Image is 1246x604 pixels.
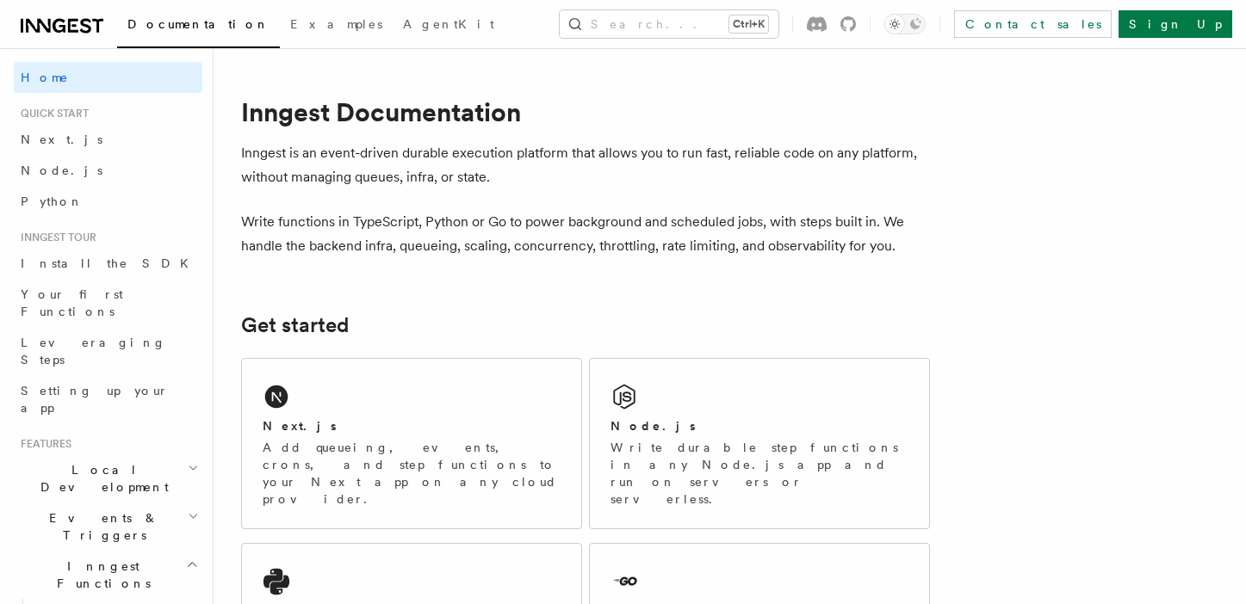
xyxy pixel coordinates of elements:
[14,155,202,186] a: Node.js
[14,327,202,375] a: Leveraging Steps
[14,375,202,423] a: Setting up your app
[14,502,202,551] button: Events & Triggers
[241,210,930,258] p: Write functions in TypeScript, Python or Go to power background and scheduled jobs, with steps bu...
[263,439,561,508] p: Add queueing, events, crons, and step functions to your Next app on any cloud provider.
[21,69,69,86] span: Home
[241,141,930,189] p: Inngest is an event-driven durable execution platform that allows you to run fast, reliable code ...
[241,358,582,529] a: Next.jsAdd queueing, events, crons, and step functions to your Next app on any cloud provider.
[241,96,930,127] h1: Inngest Documentation
[1119,10,1232,38] a: Sign Up
[14,107,89,120] span: Quick start
[21,336,166,367] span: Leveraging Steps
[14,279,202,327] a: Your first Functions
[611,417,696,435] h2: Node.js
[290,17,382,31] span: Examples
[393,5,505,46] a: AgentKit
[560,10,778,38] button: Search...Ctrl+K
[21,163,102,177] span: Node.js
[14,248,202,279] a: Install the SDK
[280,5,393,46] a: Examples
[21,194,84,208] span: Python
[21,287,123,318] span: Your first Functions
[263,417,337,435] h2: Next.js
[14,124,202,155] a: Next.js
[14,62,202,93] a: Home
[884,14,926,34] button: Toggle dark mode
[14,509,188,544] span: Events & Triggers
[14,186,202,217] a: Python
[14,437,71,451] span: Features
[403,17,494,31] span: AgentKit
[14,551,202,599] button: Inngest Functions
[21,256,199,270] span: Install the SDK
[14,558,186,592] span: Inngest Functions
[127,17,270,31] span: Documentation
[954,10,1112,38] a: Contact sales
[611,439,908,508] p: Write durable step functions in any Node.js app and run on servers or serverless.
[21,384,169,415] span: Setting up your app
[14,461,188,496] span: Local Development
[241,313,349,337] a: Get started
[14,454,202,502] button: Local Development
[14,231,96,244] span: Inngest tour
[729,15,768,33] kbd: Ctrl+K
[21,133,102,146] span: Next.js
[117,5,280,48] a: Documentation
[589,358,930,529] a: Node.jsWrite durable step functions in any Node.js app and run on servers or serverless.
